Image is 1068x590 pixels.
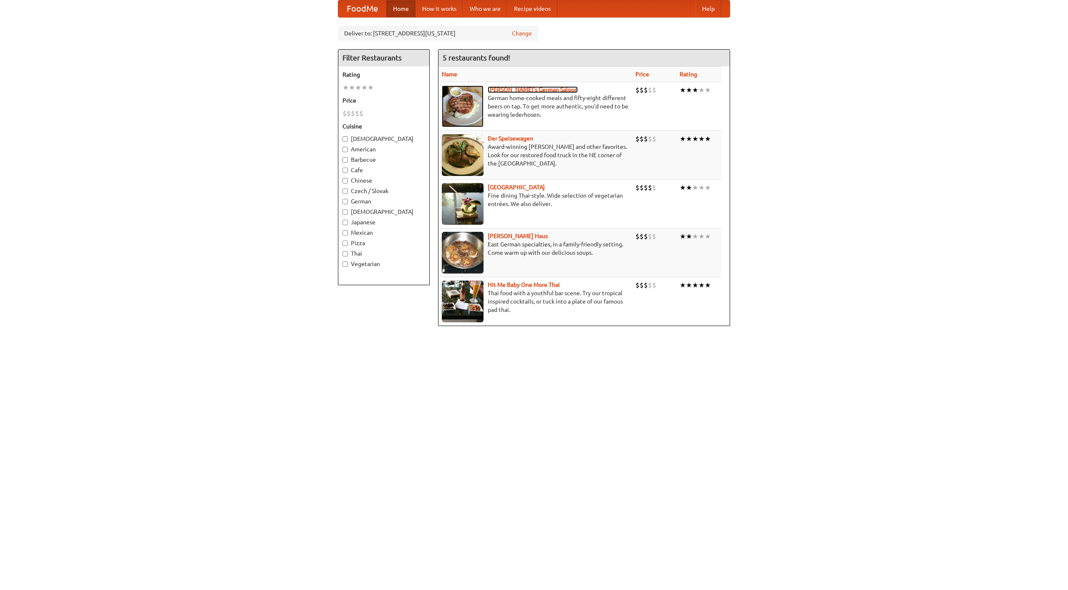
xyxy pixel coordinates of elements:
li: $ [640,281,644,290]
label: Vegetarian [343,260,425,268]
li: $ [343,109,347,118]
li: ★ [355,83,361,92]
li: $ [648,281,652,290]
a: Name [442,71,457,78]
li: $ [644,85,648,95]
li: $ [652,281,656,290]
a: [PERSON_NAME] Haus [488,233,548,239]
li: ★ [705,85,711,95]
h5: Price [343,96,425,105]
li: ★ [705,232,711,241]
li: $ [652,85,656,95]
li: $ [648,183,652,192]
label: Cafe [343,166,425,174]
input: Japanese [343,220,348,225]
li: ★ [698,281,705,290]
p: Thai food with a youthful bar scene. Try our tropical inspired cocktails, or tuck into a plate of... [442,289,629,314]
img: satay.jpg [442,183,484,225]
input: Chinese [343,178,348,183]
li: ★ [680,134,686,143]
li: $ [644,134,648,143]
li: ★ [686,183,692,192]
li: $ [640,183,644,192]
label: Barbecue [343,156,425,164]
input: Vegetarian [343,261,348,267]
li: ★ [698,232,705,241]
p: German home-cooked meals and fifty-eight different beers on tap. To get more authentic, you'd nee... [442,94,629,119]
img: babythai.jpg [442,281,484,322]
input: German [343,199,348,204]
a: [GEOGRAPHIC_DATA] [488,184,545,191]
li: $ [640,85,644,95]
img: kohlhaus.jpg [442,232,484,274]
label: Pizza [343,239,425,247]
input: [DEMOGRAPHIC_DATA] [343,209,348,215]
li: $ [635,232,640,241]
li: $ [359,109,363,118]
li: $ [635,85,640,95]
li: $ [347,109,351,118]
a: Price [635,71,649,78]
li: $ [648,134,652,143]
p: Fine dining Thai-style. Wide selection of vegetarian entrées. We also deliver. [442,191,629,208]
li: $ [640,232,644,241]
li: $ [351,109,355,118]
label: Mexican [343,228,425,237]
li: ★ [698,134,705,143]
a: FoodMe [338,0,386,17]
li: $ [652,134,656,143]
li: $ [635,134,640,143]
li: ★ [686,281,692,290]
input: Pizza [343,241,348,246]
li: $ [644,232,648,241]
a: Hit Me Baby One More Thai [488,281,560,288]
li: $ [648,85,652,95]
label: Japanese [343,218,425,226]
a: Rating [680,71,697,78]
li: $ [644,183,648,192]
li: $ [652,183,656,192]
li: $ [640,134,644,143]
label: German [343,197,425,206]
a: Change [512,29,532,38]
li: ★ [349,83,355,92]
p: East German specialties, in a family-friendly setting. Come warm up with our delicious soups. [442,240,629,257]
li: ★ [705,281,711,290]
input: American [343,147,348,152]
label: Czech / Slovak [343,187,425,195]
p: Award-winning [PERSON_NAME] and other favorites. Look for our restored food truck in the NE corne... [442,143,629,168]
label: Chinese [343,176,425,185]
li: ★ [361,83,368,92]
img: speisewagen.jpg [442,134,484,176]
li: ★ [680,85,686,95]
b: [PERSON_NAME]'s German Saloon [488,86,578,93]
li: ★ [686,85,692,95]
li: ★ [680,232,686,241]
input: Thai [343,251,348,256]
a: Help [695,0,721,17]
li: ★ [686,232,692,241]
a: Home [386,0,416,17]
li: ★ [368,83,374,92]
li: $ [644,281,648,290]
li: ★ [698,183,705,192]
li: ★ [692,232,698,241]
li: $ [652,232,656,241]
img: esthers.jpg [442,85,484,127]
label: American [343,145,425,153]
input: Barbecue [343,157,348,163]
input: [DEMOGRAPHIC_DATA] [343,136,348,142]
label: [DEMOGRAPHIC_DATA] [343,135,425,143]
a: How it works [416,0,463,17]
a: Der Speisewagen [488,135,533,142]
li: ★ [692,134,698,143]
input: Czech / Slovak [343,188,348,194]
li: ★ [705,183,711,192]
h5: Cuisine [343,122,425,131]
input: Cafe [343,168,348,173]
li: ★ [692,85,698,95]
div: Deliver to: [STREET_ADDRESS][US_STATE] [338,26,538,41]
